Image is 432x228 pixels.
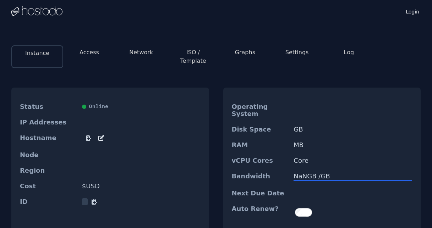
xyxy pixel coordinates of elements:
button: Log [344,48,354,57]
dt: ID [20,198,76,205]
dt: Status [20,103,76,110]
button: Instance [25,49,49,57]
div: Online [82,103,201,110]
dd: MB [294,141,412,149]
button: Access [80,48,99,57]
dt: Region [20,167,76,174]
dt: IP Addresses [20,119,76,126]
button: Graphs [235,48,255,57]
dt: Cost [20,183,76,190]
dd: GB [294,126,412,133]
dt: Disk Space [232,126,288,133]
button: ISO / Template [173,48,213,65]
button: Settings [285,48,309,57]
div: NaN GB / GB [294,173,412,180]
dd: Core [294,157,412,164]
button: Network [129,48,153,57]
img: Logo [11,6,62,17]
dt: Node [20,151,76,159]
dd: $ USD [82,183,201,190]
dt: vCPU Cores [232,157,288,164]
dt: Auto Renew? [232,205,288,219]
dt: Next Due Date [232,190,288,197]
dt: Hostname [20,134,76,143]
dt: Operating System [232,103,288,117]
dt: RAM [232,141,288,149]
dt: Bandwidth [232,173,288,181]
a: Login [404,7,421,15]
